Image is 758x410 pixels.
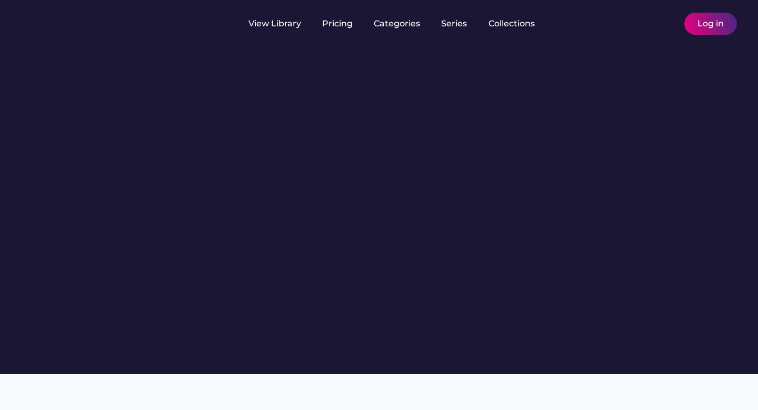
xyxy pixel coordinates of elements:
[643,17,656,30] img: yH5BAEAAAAALAAAAAABAAEAAAIBRAA7
[322,18,353,30] div: Pricing
[248,18,301,30] div: View Library
[661,17,674,30] img: yH5BAEAAAAALAAAAAABAAEAAAIBRAA7
[697,18,724,30] div: Log in
[488,18,535,30] div: Collections
[121,17,134,30] img: yH5BAEAAAAALAAAAAABAAEAAAIBRAA7
[374,5,387,16] div: fvck
[21,12,104,33] img: yH5BAEAAAAALAAAAAABAAEAAAIBRAA7
[441,18,467,30] div: Series
[374,18,420,30] div: Categories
